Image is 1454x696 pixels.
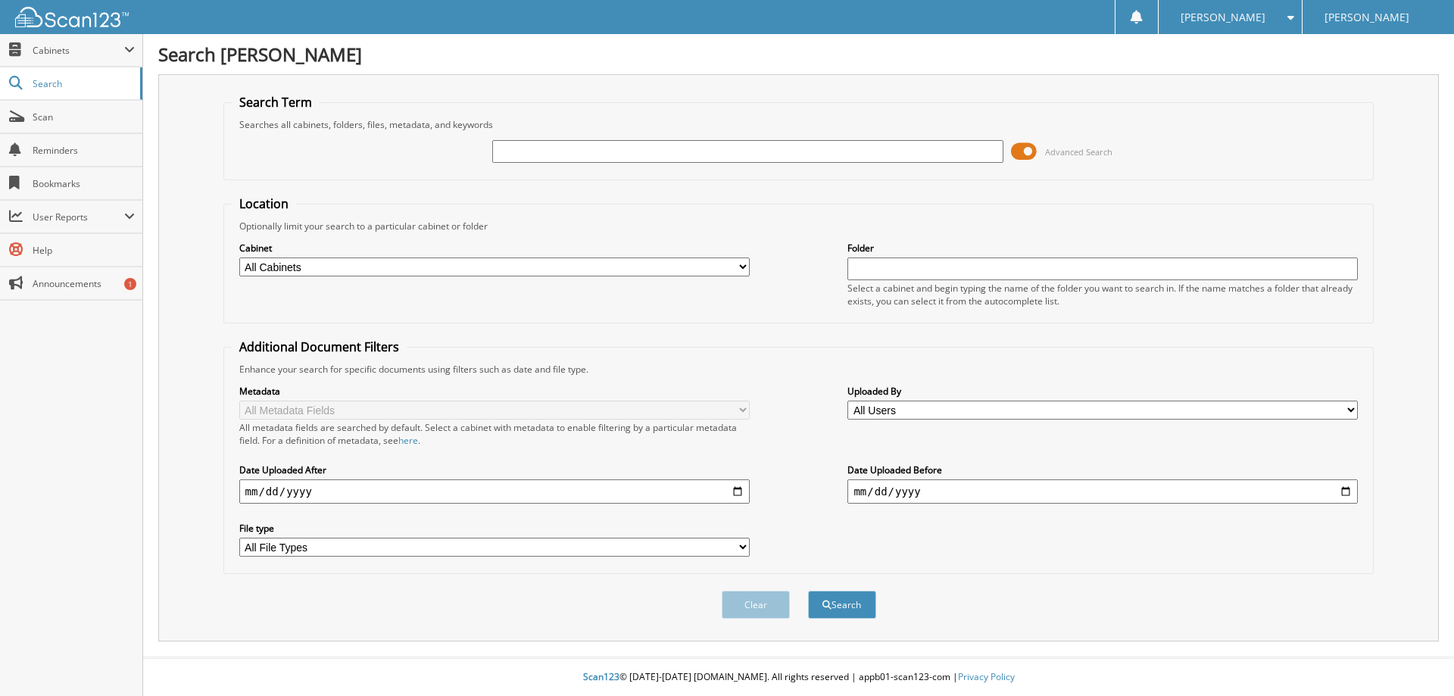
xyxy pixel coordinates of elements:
span: Help [33,244,135,257]
span: Scan123 [583,670,619,683]
span: [PERSON_NAME] [1325,13,1409,22]
label: Cabinet [239,242,750,254]
div: Optionally limit your search to a particular cabinet or folder [232,220,1366,233]
span: Search [33,77,133,90]
legend: Additional Document Filters [232,339,407,355]
span: [PERSON_NAME] [1181,13,1265,22]
span: Announcements [33,277,135,290]
label: Date Uploaded Before [847,463,1358,476]
legend: Search Term [232,94,320,111]
div: © [DATE]-[DATE] [DOMAIN_NAME]. All rights reserved | appb01-scan123-com | [143,659,1454,696]
label: File type [239,522,750,535]
a: Privacy Policy [958,670,1015,683]
div: Searches all cabinets, folders, files, metadata, and keywords [232,118,1366,131]
div: Select a cabinet and begin typing the name of the folder you want to search in. If the name match... [847,282,1358,307]
label: Date Uploaded After [239,463,750,476]
button: Clear [722,591,790,619]
label: Metadata [239,385,750,398]
img: scan123-logo-white.svg [15,7,129,27]
span: User Reports [33,211,124,223]
a: here [398,434,418,447]
div: Enhance your search for specific documents using filters such as date and file type. [232,363,1366,376]
input: start [239,479,750,504]
span: Bookmarks [33,177,135,190]
div: 1 [124,278,136,290]
span: Scan [33,111,135,123]
button: Search [808,591,876,619]
h1: Search [PERSON_NAME] [158,42,1439,67]
span: Cabinets [33,44,124,57]
span: Advanced Search [1045,146,1112,158]
input: end [847,479,1358,504]
label: Folder [847,242,1358,254]
span: Reminders [33,144,135,157]
div: All metadata fields are searched by default. Select a cabinet with metadata to enable filtering b... [239,421,750,447]
label: Uploaded By [847,385,1358,398]
legend: Location [232,195,296,212]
